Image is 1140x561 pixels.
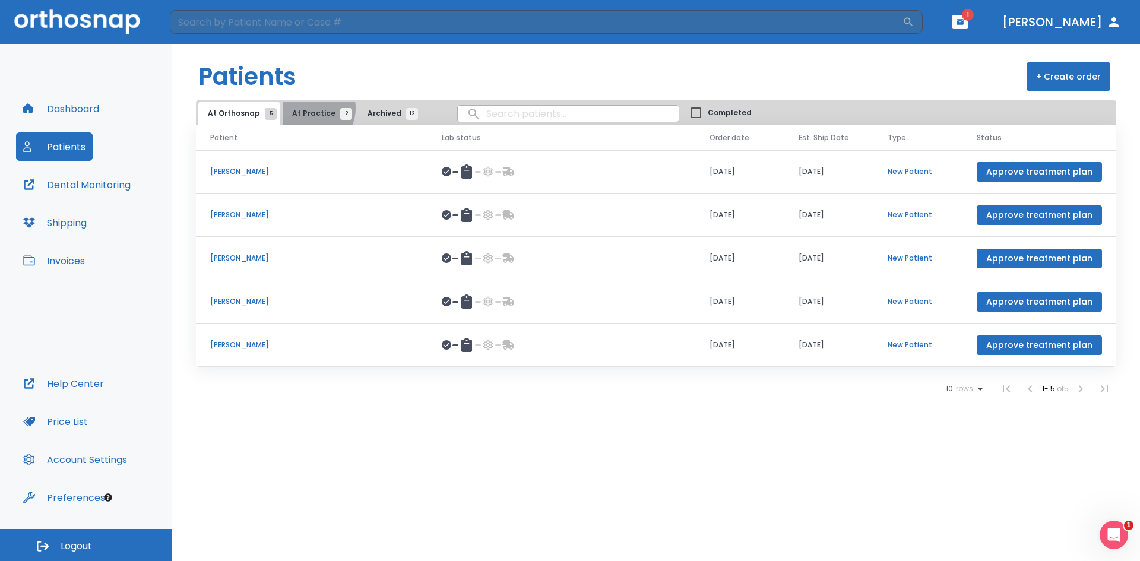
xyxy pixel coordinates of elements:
td: [DATE] [695,324,784,367]
span: Logout [61,540,92,553]
button: Dashboard [16,94,106,123]
p: [PERSON_NAME] [210,210,413,220]
h1: Patients [198,59,296,94]
button: [PERSON_NAME] [997,11,1126,33]
button: Help Center [16,369,111,398]
span: Order date [710,132,749,143]
button: Approve treatment plan [977,292,1102,312]
img: Orthosnap [14,9,140,34]
span: At Practice [292,108,346,119]
p: [PERSON_NAME] [210,166,413,177]
td: [DATE] [784,324,873,367]
button: Shipping [16,208,94,237]
span: Est. Ship Date [799,132,849,143]
p: New Patient [888,210,948,220]
iframe: Intercom live chat [1100,521,1128,549]
span: of 5 [1057,383,1069,394]
p: New Patient [888,296,948,307]
span: Lab status [442,132,481,143]
td: [DATE] [695,280,784,324]
td: [DATE] [695,237,784,280]
span: 5 [265,108,277,120]
span: Patient [210,132,237,143]
td: [DATE] [784,280,873,324]
button: Approve treatment plan [977,205,1102,225]
button: Account Settings [16,445,134,474]
span: 1 [962,9,974,21]
button: + Create order [1027,62,1110,91]
span: 12 [406,108,418,120]
span: Status [977,132,1002,143]
span: 1 [1124,521,1133,530]
span: 2 [340,108,352,120]
button: Invoices [16,246,92,275]
button: Approve treatment plan [977,162,1102,182]
span: rows [953,385,973,393]
p: New Patient [888,253,948,264]
button: Preferences [16,483,112,512]
span: 10 [946,385,953,393]
span: 1 - 5 [1042,383,1057,394]
span: Archived [368,108,412,119]
div: tabs [198,102,424,125]
span: Type [888,132,906,143]
button: Dental Monitoring [16,170,138,199]
td: [DATE] [695,194,784,237]
input: Search by Patient Name or Case # [170,10,902,34]
p: [PERSON_NAME] [210,296,413,307]
button: Price List [16,407,95,436]
button: Approve treatment plan [977,335,1102,355]
p: New Patient [888,340,948,350]
td: [DATE] [784,237,873,280]
td: [DATE] [695,150,784,194]
div: Tooltip anchor [103,492,113,503]
input: search [458,102,679,125]
button: Approve treatment plan [977,249,1102,268]
span: At Orthosnap [208,108,271,119]
td: [DATE] [784,150,873,194]
button: Patients [16,132,93,161]
td: [DATE] [784,194,873,237]
span: Completed [708,107,752,118]
p: New Patient [888,166,948,177]
p: [PERSON_NAME] [210,340,413,350]
p: [PERSON_NAME] [210,253,413,264]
